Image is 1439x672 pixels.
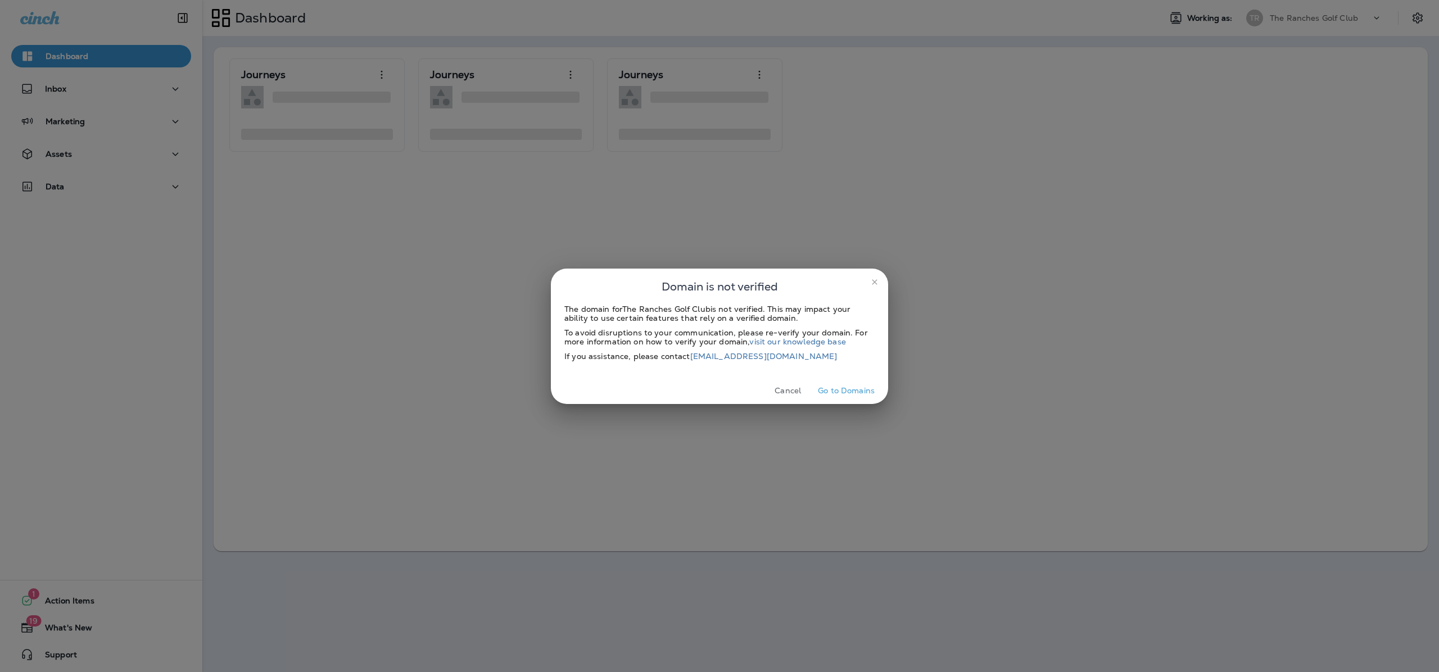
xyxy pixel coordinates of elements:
button: Go to Domains [813,382,879,399]
span: Domain is not verified [662,278,778,296]
div: To avoid disruptions to your communication, please re-verify your domain. For more information on... [564,328,875,346]
div: The domain for The Ranches Golf Club is not verified. This may impact your ability to use certain... [564,305,875,323]
a: visit our knowledge base [749,337,845,347]
div: If you assistance, please contact [564,352,875,361]
button: close [866,273,884,291]
a: [EMAIL_ADDRESS][DOMAIN_NAME] [690,351,838,361]
button: Cancel [767,382,809,399]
